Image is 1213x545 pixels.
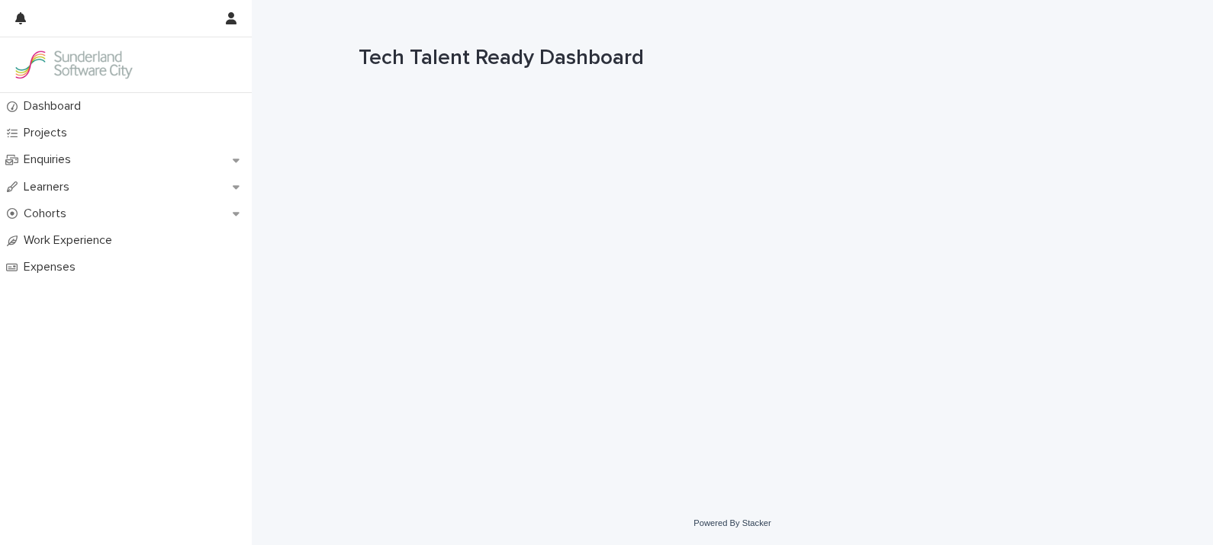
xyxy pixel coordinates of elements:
p: Work Experience [18,233,124,248]
h1: Tech Talent Ready Dashboard [359,46,1106,72]
p: Projects [18,126,79,140]
p: Expenses [18,260,88,274]
p: Dashboard [18,99,93,114]
p: Learners [18,180,82,194]
img: GVzBcg19RCOYju8xzymn [12,50,134,80]
a: Powered By Stacker [693,518,771,527]
p: Enquiries [18,152,83,167]
p: Cohorts [18,207,79,221]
